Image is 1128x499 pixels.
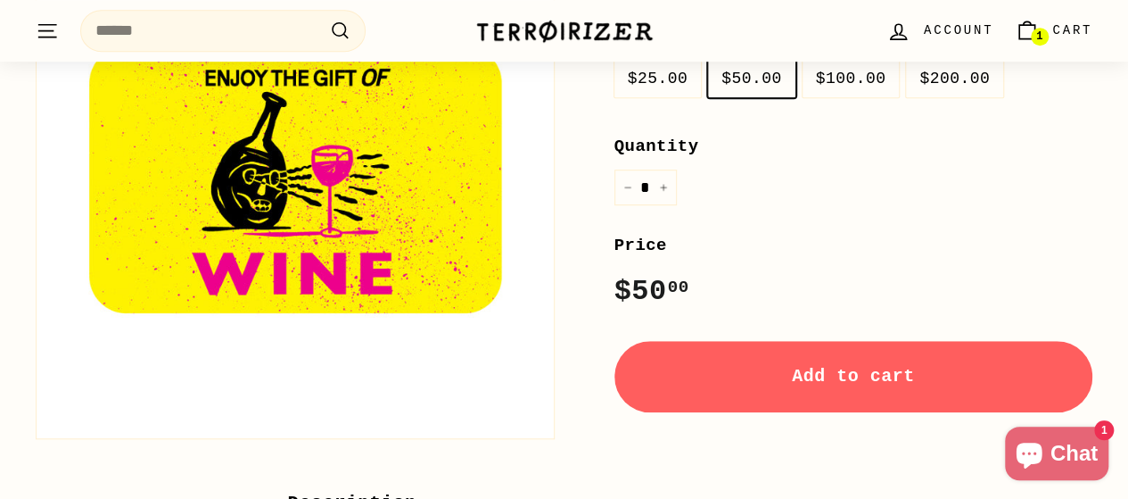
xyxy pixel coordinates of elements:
a: Cart [1004,4,1103,57]
span: 1 [1036,30,1042,43]
button: Add to cart [614,341,1093,412]
label: Quantity [614,133,1093,160]
input: quantity [614,170,677,206]
span: Account [924,21,993,40]
button: Increase item quantity by one [650,170,677,206]
span: $50 [614,275,689,308]
label: $25.00 [614,60,702,98]
sup: 00 [667,278,688,297]
a: Account [876,4,1004,57]
label: Price [614,232,1093,259]
inbox-online-store-chat: Shopify online store chat [1000,427,1114,485]
label: $200.00 [906,60,1003,98]
button: Reduce item quantity by one [614,170,641,206]
label: $50.00 [708,60,795,98]
span: Add to cart [792,366,915,387]
span: Cart [1052,21,1092,40]
label: $100.00 [803,60,900,98]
